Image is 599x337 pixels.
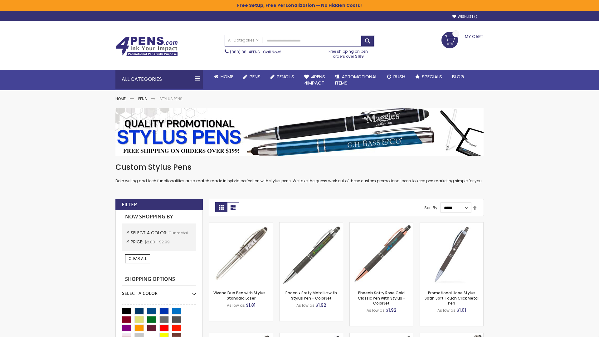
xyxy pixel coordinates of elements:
span: All Categories [228,38,259,43]
span: Select A Color [131,230,168,236]
div: Select A Color [122,286,196,296]
a: Pens [138,96,147,101]
a: Promotional Hope Stylus Satin Soft Touch Click Metal Pen-Gunmetal [420,222,483,227]
span: Pencils [277,73,294,80]
a: Rush [382,70,410,84]
a: All Categories [225,35,262,46]
span: $1.01 [456,307,466,313]
div: Free shipping on pen orders over $199 [322,46,375,59]
a: Vivano Duo Pen with Stylus - Standard Laser-Gunmetal [209,222,273,227]
a: Pencils [265,70,299,84]
span: As low as [227,303,245,308]
span: As low as [437,308,455,313]
strong: Grid [215,202,227,212]
a: 4PROMOTIONALITEMS [330,70,382,90]
span: As low as [367,308,385,313]
span: $1.81 [246,302,256,308]
a: Vivano Duo Pen with Stylus - Standard Laser [213,290,269,300]
a: (888) 88-4PENS [230,49,260,55]
span: Gunmetal [168,230,188,236]
strong: Now Shopping by [122,210,196,223]
strong: Filter [122,201,137,208]
span: Price [131,239,144,245]
img: Vivano Duo Pen with Stylus - Standard Laser-Gunmetal [209,222,273,286]
a: Promotional Hope Stylus Satin Soft Touch Click Metal Pen [425,290,479,305]
img: Promotional Hope Stylus Satin Soft Touch Click Metal Pen-Gunmetal [420,222,483,286]
a: Phoenix Softy Metallic with Stylus Pen - ColorJet [285,290,337,300]
a: 4Pens4impact [299,70,330,90]
span: 4Pens 4impact [304,73,325,86]
a: Clear All [125,254,150,263]
a: Phoenix Softy Metallic with Stylus Pen - ColorJet-Gunmetal [280,222,343,227]
img: Stylus Pens [115,108,484,156]
a: Blog [447,70,469,84]
span: Blog [452,73,464,80]
span: Clear All [129,256,147,261]
div: Both writing and tech functionalities are a match made in hybrid perfection with stylus pens. We ... [115,162,484,184]
span: 4PROMOTIONAL ITEMS [335,73,377,86]
span: As low as [296,303,314,308]
a: Specials [410,70,447,84]
strong: Stylus Pens [159,96,183,101]
a: Home [209,70,238,84]
span: Home [221,73,233,80]
a: Wishlist [452,14,477,19]
img: 4Pens Custom Pens and Promotional Products [115,37,178,56]
img: Phoenix Softy Metallic with Stylus Pen - ColorJet-Gunmetal [280,222,343,286]
h1: Custom Stylus Pens [115,162,484,172]
span: Pens [250,73,261,80]
a: Phoenix Softy Rose Gold Classic Pen with Stylus - ColorJet-Gunmetal [350,222,413,227]
span: Rush [393,73,405,80]
a: Home [115,96,126,101]
span: $1.92 [315,302,326,308]
div: All Categories [115,70,203,89]
a: Pens [238,70,265,84]
span: - Call Now! [230,49,281,55]
label: Sort By [424,205,437,210]
a: Phoenix Softy Rose Gold Classic Pen with Stylus - ColorJet [358,290,405,305]
span: $1.92 [386,307,397,313]
img: Phoenix Softy Rose Gold Classic Pen with Stylus - ColorJet-Gunmetal [350,222,413,286]
span: Specials [422,73,442,80]
span: $2.00 - $2.99 [144,239,170,245]
strong: Shopping Options [122,273,196,286]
